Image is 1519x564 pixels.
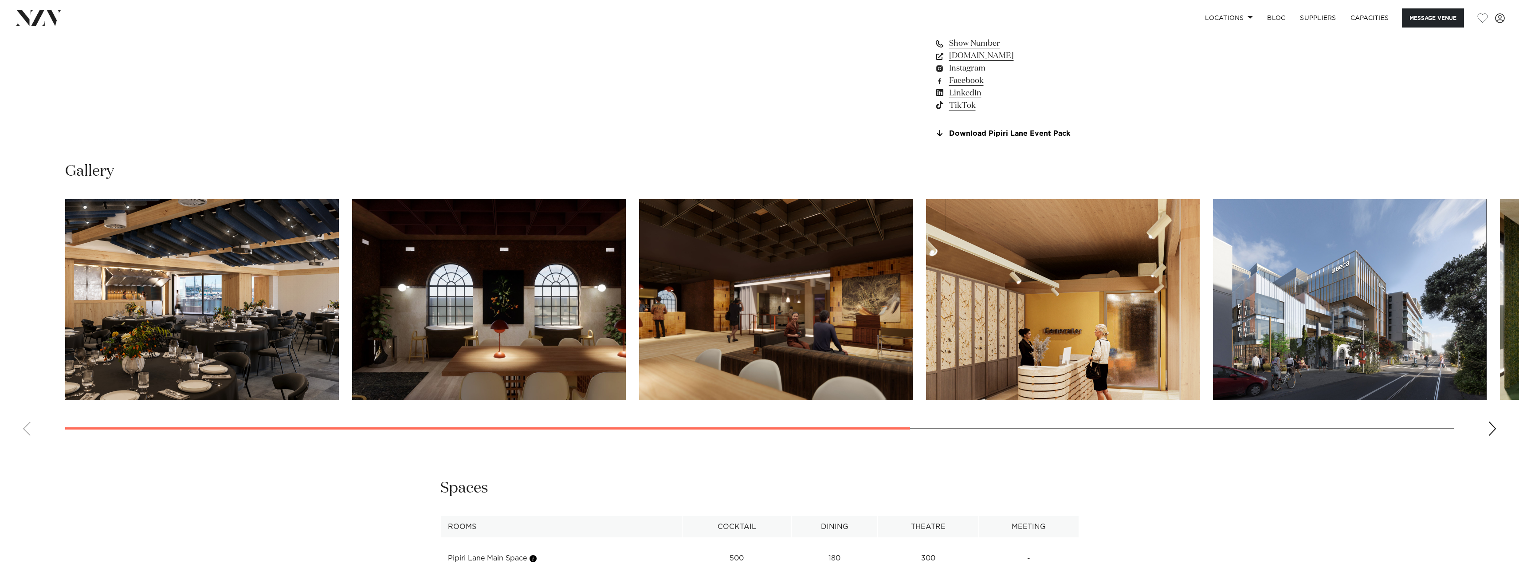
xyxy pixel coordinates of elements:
[65,162,114,181] h2: Gallery
[1402,8,1464,28] button: Message Venue
[978,516,1079,538] th: Meeting
[1260,8,1293,28] a: BLOG
[878,516,979,538] th: Theatre
[352,199,626,400] swiper-slide: 2 / 8
[934,50,1079,62] a: [DOMAIN_NAME]
[1213,199,1487,400] swiper-slide: 5 / 8
[1343,8,1396,28] a: Capacities
[934,130,1079,138] a: Download Pipiri Lane Event Pack
[440,516,682,538] th: Rooms
[791,516,878,538] th: Dining
[934,87,1079,99] a: LinkedIn
[14,10,63,26] img: nzv-logo.png
[926,199,1200,400] swiper-slide: 4 / 8
[65,199,339,400] swiper-slide: 1 / 8
[682,516,791,538] th: Cocktail
[1293,8,1343,28] a: SUPPLIERS
[934,37,1079,50] a: Show Number
[934,99,1079,112] a: TikTok
[934,75,1079,87] a: Facebook
[1198,8,1260,28] a: Locations
[934,62,1079,75] a: Instagram
[440,478,488,498] h2: Spaces
[639,199,913,400] swiper-slide: 3 / 8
